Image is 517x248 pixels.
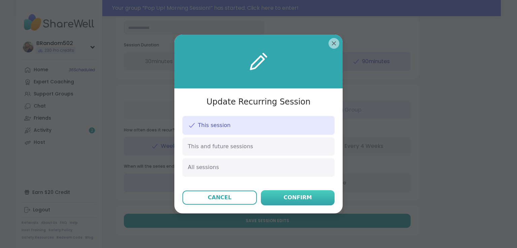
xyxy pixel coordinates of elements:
[261,190,335,205] button: Confirm
[207,96,311,108] h3: Update Recurring Session
[188,143,253,150] span: This and future sessions
[198,122,231,129] span: This session
[208,194,231,202] div: Cancel
[182,191,257,205] button: Cancel
[188,164,219,171] span: All sessions
[284,194,312,202] div: Confirm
